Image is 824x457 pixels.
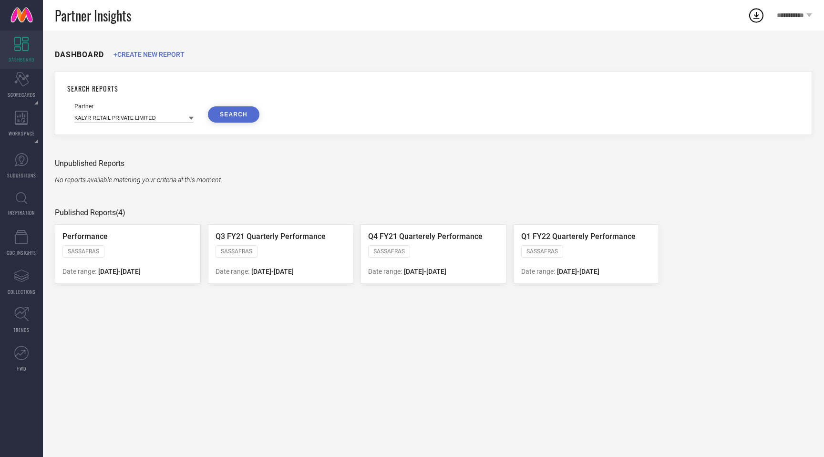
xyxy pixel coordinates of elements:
span: SCORECARDS [8,91,36,98]
span: SASSAFRAS [526,248,558,255]
span: Q1 FY22 Quarterely Performance [521,232,636,241]
span: SASSAFRAS [68,248,99,255]
span: TRENDS [13,326,30,333]
div: Unpublished Reports [55,159,812,168]
span: [DATE] - [DATE] [98,268,141,275]
span: Partner Insights [55,6,131,25]
button: SEARCH [208,106,259,123]
span: SASSAFRAS [221,248,252,255]
span: [DATE] - [DATE] [557,268,599,275]
span: Date range: [62,268,96,275]
span: Date range: [216,268,249,275]
span: [DATE] - [DATE] [404,268,446,275]
div: Open download list [748,7,765,24]
span: INSPIRATION [8,209,35,216]
span: Q3 FY21 Quarterly Performance [216,232,326,241]
h1: DASHBOARD [55,50,104,59]
span: +CREATE NEW REPORT [113,51,185,58]
span: [DATE] - [DATE] [251,268,294,275]
span: COLLECTIONS [8,288,36,295]
div: Published Reports (4) [55,208,812,217]
span: SASSAFRAS [373,248,405,255]
span: WORKSPACE [9,130,35,137]
span: SUGGESTIONS [7,172,36,179]
span: Date range: [368,268,402,275]
span: FWD [17,365,26,372]
span: Performance [62,232,108,241]
span: Date range: [521,268,555,275]
h1: SEARCH REPORTS [67,83,800,93]
span: Q4 FY21 Quarterely Performance [368,232,483,241]
div: Partner [74,103,194,110]
span: No reports available matching your criteria at this moment. [55,176,222,184]
span: CDC INSIGHTS [7,249,36,256]
span: DASHBOARD [9,56,34,63]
